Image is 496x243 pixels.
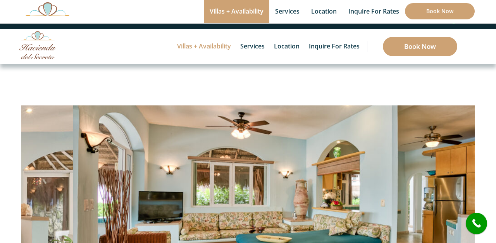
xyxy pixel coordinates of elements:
[305,29,363,64] a: Inquire for Rates
[19,31,56,59] img: Awesome Logo
[236,29,269,64] a: Services
[270,29,303,64] a: Location
[466,213,487,234] a: call
[173,29,235,64] a: Villas + Availability
[405,3,475,19] a: Book Now
[21,2,74,16] img: Awesome Logo
[383,37,457,56] a: Book Now
[468,215,485,232] i: call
